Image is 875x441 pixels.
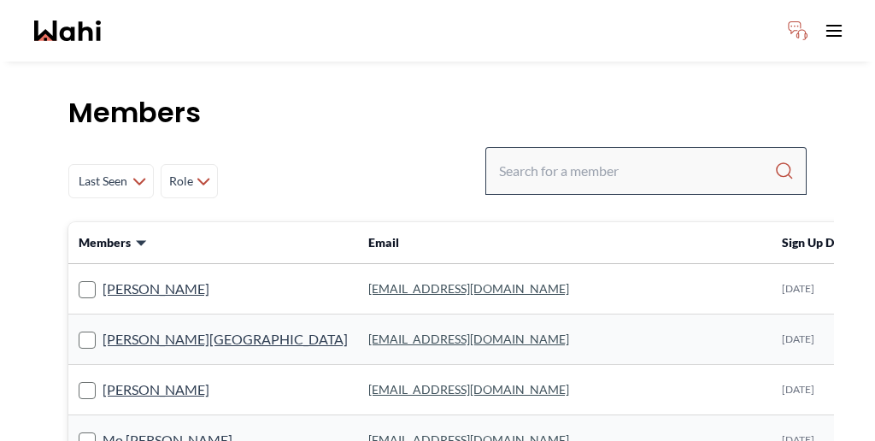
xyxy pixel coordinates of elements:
[499,156,774,186] input: Search input
[772,264,863,315] td: [DATE]
[368,235,399,250] span: Email
[79,234,148,251] button: Members
[772,365,863,415] td: [DATE]
[34,21,101,41] a: Wahi homepage
[782,235,853,250] span: Sign Up Date
[368,332,569,346] a: [EMAIL_ADDRESS][DOMAIN_NAME]
[103,379,209,401] a: [PERSON_NAME]
[368,281,569,296] a: [EMAIL_ADDRESS][DOMAIN_NAME]
[103,278,209,300] a: [PERSON_NAME]
[68,96,807,130] h1: Members
[103,328,348,350] a: [PERSON_NAME][GEOGRAPHIC_DATA]
[168,166,193,197] span: Role
[772,315,863,365] td: [DATE]
[76,166,129,197] span: Last Seen
[368,382,569,397] a: [EMAIL_ADDRESS][DOMAIN_NAME]
[79,234,131,251] span: Members
[817,14,851,48] button: Toggle open navigation menu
